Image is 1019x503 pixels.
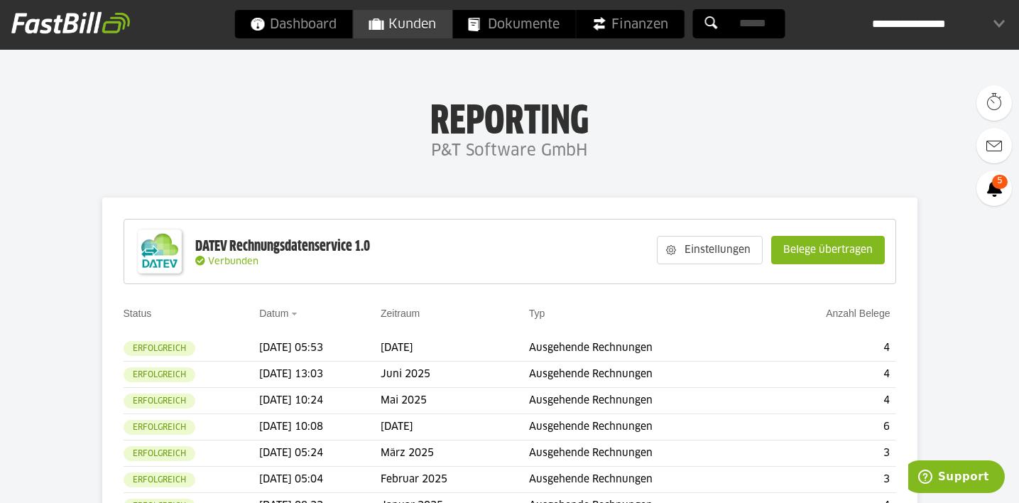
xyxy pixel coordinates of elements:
[124,367,195,382] sl-badge: Erfolgreich
[381,414,529,440] td: [DATE]
[908,460,1005,496] iframe: Öffnet ein Widget, in dem Sie weitere Informationen finden
[657,236,763,264] sl-button: Einstellungen
[992,175,1008,189] span: 5
[381,335,529,362] td: [DATE]
[381,362,529,388] td: Juni 2025
[124,420,195,435] sl-badge: Erfolgreich
[529,388,763,414] td: Ausgehende Rechnungen
[381,440,529,467] td: März 2025
[381,388,529,414] td: Mai 2025
[529,440,763,467] td: Ausgehende Rechnungen
[259,308,288,319] a: Datum
[529,308,545,319] a: Typ
[763,335,896,362] td: 4
[529,335,763,362] td: Ausgehende Rechnungen
[468,10,560,38] span: Dokumente
[529,362,763,388] td: Ausgehende Rechnungen
[452,10,575,38] a: Dokumente
[976,171,1012,206] a: 5
[763,388,896,414] td: 4
[529,414,763,440] td: Ausgehende Rechnungen
[124,308,152,319] a: Status
[195,237,370,256] div: DATEV Rechnungsdatenservice 1.0
[592,10,668,38] span: Finanzen
[124,341,195,356] sl-badge: Erfolgreich
[124,446,195,461] sl-badge: Erfolgreich
[381,467,529,493] td: Februar 2025
[208,257,258,266] span: Verbunden
[381,308,420,319] a: Zeitraum
[11,11,130,34] img: fastbill_logo_white.png
[353,10,452,38] a: Kunden
[259,362,381,388] td: [DATE] 13:03
[826,308,890,319] a: Anzahl Belege
[124,472,195,487] sl-badge: Erfolgreich
[529,467,763,493] td: Ausgehende Rechnungen
[250,10,337,38] span: Dashboard
[259,414,381,440] td: [DATE] 10:08
[131,223,188,280] img: DATEV-Datenservice Logo
[763,440,896,467] td: 3
[576,10,684,38] a: Finanzen
[763,362,896,388] td: 4
[771,236,885,264] sl-button: Belege übertragen
[259,335,381,362] td: [DATE] 05:53
[259,388,381,414] td: [DATE] 10:24
[142,100,877,137] h1: Reporting
[124,394,195,409] sl-badge: Erfolgreich
[763,414,896,440] td: 6
[369,10,436,38] span: Kunden
[259,467,381,493] td: [DATE] 05:04
[291,313,300,315] img: sort_desc.gif
[763,467,896,493] td: 3
[259,440,381,467] td: [DATE] 05:24
[234,10,352,38] a: Dashboard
